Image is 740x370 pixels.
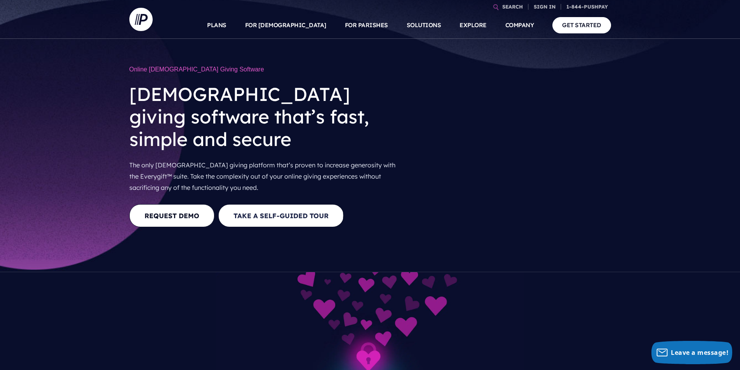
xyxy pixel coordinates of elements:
[651,341,732,364] button: Leave a message!
[552,17,611,33] a: GET STARTED
[216,274,524,281] picture: everygift-impact
[245,12,326,39] a: FOR [DEMOGRAPHIC_DATA]
[129,156,405,196] p: The only [DEMOGRAPHIC_DATA] giving platform that’s proven to increase generosity with the Everygi...
[460,12,487,39] a: EXPLORE
[129,62,405,77] h1: Online [DEMOGRAPHIC_DATA] Giving Software
[218,204,344,227] button: Take a Self-guided Tour
[407,12,441,39] a: SOLUTIONS
[671,348,728,357] span: Leave a message!
[345,12,388,39] a: FOR PARISHES
[129,77,405,156] h2: [DEMOGRAPHIC_DATA] giving software that’s fast, simple and secure
[129,204,214,227] a: REQUEST DEMO
[505,12,534,39] a: COMPANY
[207,12,226,39] a: PLANS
